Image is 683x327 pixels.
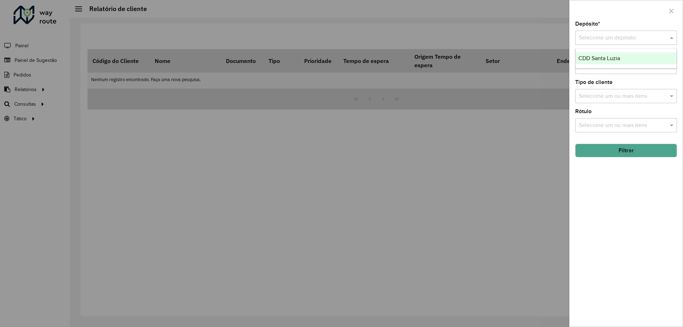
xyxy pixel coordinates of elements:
[575,144,677,157] button: Filtrar
[578,55,620,61] span: CDD Santa Luzia
[575,107,592,116] label: Rótulo
[575,78,613,86] label: Tipo de cliente
[575,20,600,28] label: Depósito
[575,48,677,69] ng-dropdown-panel: Options list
